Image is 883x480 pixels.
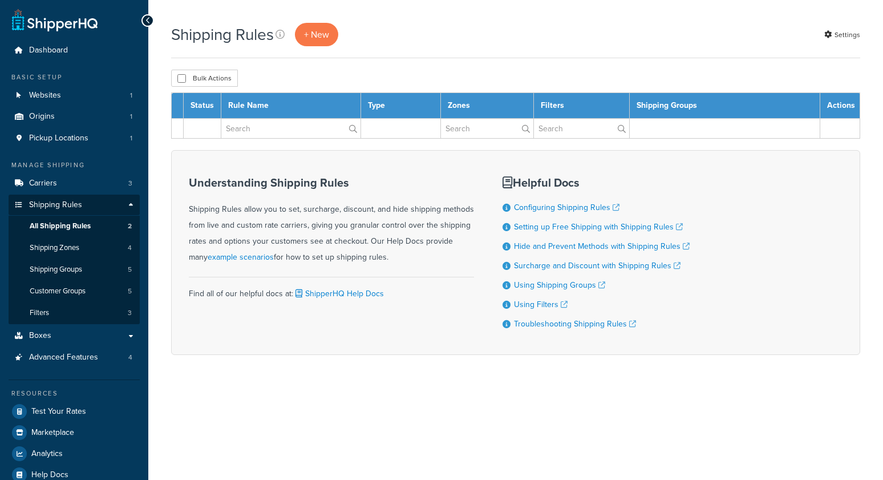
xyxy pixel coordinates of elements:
span: Help Docs [31,470,68,480]
h3: Understanding Shipping Rules [189,176,474,189]
a: Using Filters [514,299,568,310]
th: Status [184,93,221,119]
a: + New [295,23,338,46]
a: Configuring Shipping Rules [514,201,619,213]
span: Customer Groups [30,287,86,296]
th: Rule Name [221,93,361,119]
a: ShipperHQ Help Docs [293,288,384,300]
span: 1 [130,134,132,143]
input: Search [534,119,629,138]
a: ShipperHQ Home [12,9,98,31]
span: All Shipping Rules [30,221,91,231]
span: Shipping Zones [30,243,79,253]
a: Boxes [9,325,140,346]
th: Shipping Groups [630,93,820,119]
span: Shipping Groups [30,265,82,275]
span: 2 [128,221,132,231]
li: Pickup Locations [9,128,140,149]
a: Shipping Rules [9,195,140,216]
div: Resources [9,389,140,398]
li: Shipping Zones [9,237,140,259]
a: Using Shipping Groups [514,279,605,291]
span: Shipping Rules [29,200,82,210]
a: Test Your Rates [9,401,140,422]
span: Advanced Features [29,353,98,362]
a: Troubleshooting Shipping Rules [514,318,636,330]
li: All Shipping Rules [9,216,140,237]
a: Surcharge and Discount with Shipping Rules [514,260,681,272]
span: Boxes [29,331,51,341]
a: Websites 1 [9,85,140,106]
span: Analytics [31,449,63,459]
div: Shipping Rules allow you to set, surcharge, discount, and hide shipping methods from live and cus... [189,176,474,265]
a: Origins 1 [9,106,140,127]
span: 3 [128,308,132,318]
span: Websites [29,91,61,100]
th: Filters [533,93,629,119]
a: Customer Groups 5 [9,281,140,302]
li: Shipping Rules [9,195,140,325]
span: 1 [130,91,132,100]
input: Search [441,119,533,138]
a: Filters 3 [9,302,140,324]
a: Dashboard [9,40,140,61]
div: Find all of our helpful docs at: [189,277,474,302]
span: Filters [30,308,49,318]
th: Actions [820,93,860,119]
button: Bulk Actions [171,70,238,87]
li: Origins [9,106,140,127]
h3: Helpful Docs [503,176,690,189]
span: Marketplace [31,428,74,438]
h1: Shipping Rules [171,23,274,46]
span: Test Your Rates [31,407,86,417]
span: + New [304,28,329,41]
span: 3 [128,179,132,188]
span: 5 [128,287,132,296]
span: 4 [128,353,132,362]
a: Settings [824,27,860,43]
li: Customer Groups [9,281,140,302]
li: Shipping Groups [9,259,140,280]
li: Filters [9,302,140,324]
span: 4 [128,243,132,253]
span: 1 [130,112,132,122]
li: Carriers [9,173,140,194]
div: Basic Setup [9,72,140,82]
a: Hide and Prevent Methods with Shipping Rules [514,240,690,252]
span: 5 [128,265,132,275]
input: Search [221,119,361,138]
span: Pickup Locations [29,134,88,143]
a: Setting up Free Shipping with Shipping Rules [514,221,683,233]
a: Shipping Zones 4 [9,237,140,259]
li: Advanced Features [9,347,140,368]
a: Analytics [9,443,140,464]
th: Type [361,93,440,119]
a: example scenarios [208,251,274,263]
a: All Shipping Rules 2 [9,216,140,237]
span: Origins [29,112,55,122]
a: Marketplace [9,422,140,443]
a: Shipping Groups 5 [9,259,140,280]
li: Websites [9,85,140,106]
a: Carriers 3 [9,173,140,194]
a: Advanced Features 4 [9,347,140,368]
a: Pickup Locations 1 [9,128,140,149]
th: Zones [440,93,533,119]
span: Dashboard [29,46,68,55]
div: Manage Shipping [9,160,140,170]
span: Carriers [29,179,57,188]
